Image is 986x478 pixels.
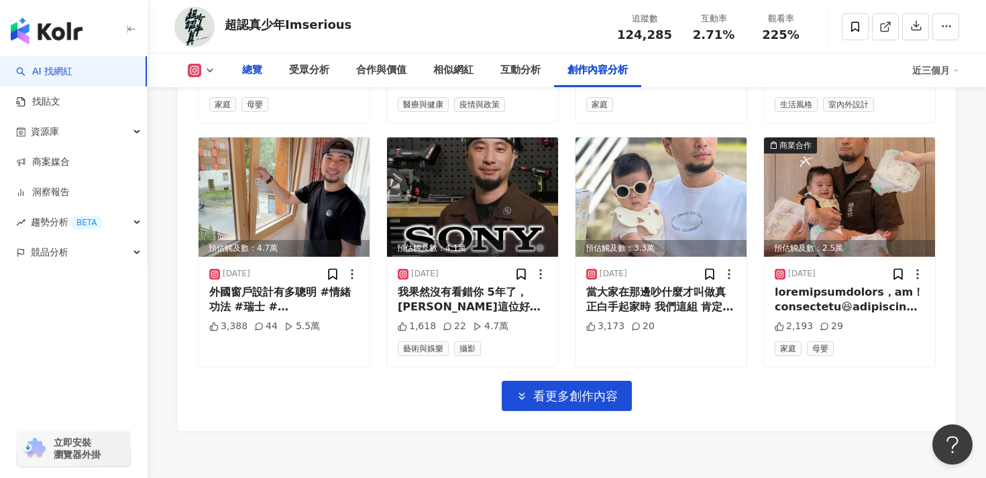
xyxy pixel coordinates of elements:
div: 2,193 [775,320,813,333]
img: post-image [764,137,935,257]
span: 攝影 [454,341,481,356]
img: post-image [387,137,558,257]
div: 商業合作 [779,139,812,152]
div: 受眾分析 [289,62,329,78]
div: 預估觸及數：2.5萬 [764,240,935,257]
a: 商案媒合 [16,156,70,169]
div: 1,618 [398,320,436,333]
a: 洞察報告 [16,186,70,199]
span: 家庭 [775,341,802,356]
div: 3,388 [209,320,248,333]
span: 225% [762,28,800,42]
img: chrome extension [21,438,48,459]
a: searchAI 找網紅 [16,65,72,78]
div: BETA [71,216,102,229]
div: 預估觸及數：4.7萬 [199,240,370,257]
div: [DATE] [600,268,627,280]
iframe: Help Scout Beacon - Open [932,424,973,465]
img: logo [11,17,83,44]
img: post-image [199,137,370,257]
span: 124,285 [617,27,672,42]
div: 44 [254,320,278,333]
div: 外國窗戶設計有多聰明 #情緒功法 #瑞士 #[PERSON_NAME][PERSON_NAME] [209,285,359,315]
div: [DATE] [411,268,439,280]
div: 超認真少年Imserious [225,16,351,33]
div: 互動率 [688,12,739,25]
div: 4.7萬 [473,320,508,333]
a: 找貼文 [16,95,60,109]
div: post-image預估觸及數：4.7萬 [199,137,370,257]
div: 相似網紅 [433,62,474,78]
span: 競品分析 [31,237,68,267]
span: 趨勢分析 [31,207,102,237]
span: 家庭 [209,97,236,112]
img: post-image [576,137,747,257]
span: 母嬰 [807,341,834,356]
span: 藝術與娛樂 [398,341,449,356]
div: post-image商業合作預估觸及數：2.5萬 [764,137,935,257]
button: 看更多創作內容 [502,381,632,411]
div: [DATE] [223,268,250,280]
div: 創作內容分析 [567,62,628,78]
div: 預估觸及數：4.1萬 [387,240,558,257]
div: 29 [820,320,843,333]
div: 互動分析 [500,62,541,78]
div: post-image預估觸及數：3.3萬 [576,137,747,257]
span: 生活風格 [775,97,818,112]
div: 20 [631,320,655,333]
img: KOL Avatar [174,7,215,47]
div: 當大家在那邊吵什麼才叫做真正白手起家時 我們這組 肯定是叫黑手起家 全新工業派男子組 #從小學工業長大賺大錢 [586,285,736,315]
div: 我果然沒有看錯你 5年了，[PERSON_NAME]這位好朋友 @sonytaiwan @sony #fx3 #a6400 #a73 #zve1 [398,285,547,315]
span: 看更多創作內容 [533,389,618,404]
div: 合作與價值 [356,62,406,78]
div: loremipsumdolors，am！consectetu😆adipiscin，elits！ doeiusmodtemporinc，utlaboreetdolo magnaaliquaenim... [775,285,924,315]
div: 追蹤數 [617,12,672,25]
span: 醫療與健康 [398,97,449,112]
div: 22 [443,320,466,333]
div: [DATE] [788,268,816,280]
span: 資源庫 [31,117,59,147]
span: rise [16,218,25,227]
div: 總覽 [242,62,262,78]
a: chrome extension立即安裝 瀏覽器外掛 [17,430,130,467]
span: 室內外設計 [823,97,874,112]
span: 疫情與政策 [454,97,505,112]
div: 觀看率 [755,12,806,25]
div: 近三個月 [912,60,959,81]
div: post-image預估觸及數：4.1萬 [387,137,558,257]
span: 母嬰 [241,97,268,112]
div: 5.5萬 [284,320,320,333]
span: 家庭 [586,97,613,112]
span: 2.71% [693,28,734,42]
div: 3,173 [586,320,624,333]
span: 立即安裝 瀏覽器外掛 [54,436,101,461]
div: 預估觸及數：3.3萬 [576,240,747,257]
